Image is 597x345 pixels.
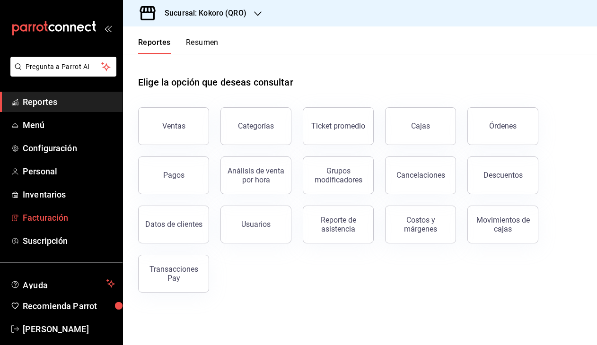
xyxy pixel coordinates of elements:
[23,278,103,289] span: Ayuda
[104,25,112,32] button: open_drawer_menu
[309,166,368,184] div: Grupos modificadores
[10,57,116,77] button: Pregunta a Parrot AI
[23,95,115,108] span: Reportes
[23,142,115,155] span: Configuración
[157,8,246,19] h3: Sucursal: Kokoro (QRO)
[467,107,538,145] button: Órdenes
[474,216,532,233] div: Movimientos de cajas
[138,38,171,54] button: Reportes
[385,156,456,194] button: Cancelaciones
[138,38,219,54] div: navigation tabs
[23,300,115,312] span: Recomienda Parrot
[220,156,291,194] button: Análisis de venta por hora
[7,69,116,78] a: Pregunta a Parrot AI
[138,255,209,293] button: Transacciones Pay
[220,107,291,145] button: Categorías
[391,216,450,233] div: Costos y márgenes
[309,216,368,233] div: Reporte de asistencia
[303,156,374,194] button: Grupos modificadores
[26,62,102,72] span: Pregunta a Parrot AI
[227,166,285,184] div: Análisis de venta por hora
[144,265,203,283] div: Transacciones Pay
[483,171,523,180] div: Descuentos
[23,165,115,178] span: Personal
[138,156,209,194] button: Pagos
[303,107,374,145] button: Ticket promedio
[138,75,293,89] h1: Elige la opción que deseas consultar
[23,234,115,247] span: Suscripción
[23,119,115,131] span: Menú
[145,220,202,229] div: Datos de clientes
[23,188,115,201] span: Inventarios
[489,121,517,130] div: Órdenes
[162,121,185,130] div: Ventas
[385,206,456,243] button: Costos y márgenes
[163,171,184,180] div: Pagos
[238,121,274,130] div: Categorías
[138,107,209,145] button: Ventas
[467,206,538,243] button: Movimientos de cajas
[311,121,365,130] div: Ticket promedio
[467,156,538,194] button: Descuentos
[138,206,209,243] button: Datos de clientes
[220,206,291,243] button: Usuarios
[303,206,374,243] button: Reporte de asistencia
[186,38,219,54] button: Resumen
[385,107,456,145] a: Cajas
[23,211,115,224] span: Facturación
[411,121,430,132] div: Cajas
[396,171,445,180] div: Cancelaciones
[23,323,115,336] span: [PERSON_NAME]
[241,220,271,229] div: Usuarios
